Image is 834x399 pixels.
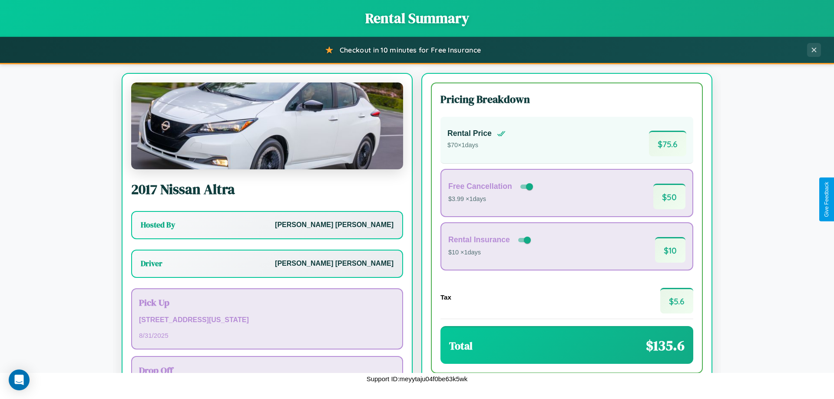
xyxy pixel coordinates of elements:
span: $ 135.6 [646,336,685,355]
span: Checkout in 10 minutes for Free Insurance [340,46,481,54]
h2: 2017 Nissan Altra [131,180,403,199]
p: $ 70 × 1 days [447,140,506,151]
div: Open Intercom Messenger [9,369,30,390]
span: $ 75.6 [649,131,686,156]
p: [STREET_ADDRESS][US_STATE] [139,314,395,326]
span: $ 5.6 [660,288,693,313]
p: $3.99 × 1 days [448,194,535,205]
span: $ 50 [653,184,685,209]
h3: Driver [141,258,162,269]
div: Give Feedback [824,182,830,217]
h3: Total [449,339,473,353]
img: Nissan Altra [131,82,403,169]
p: [PERSON_NAME] [PERSON_NAME] [275,219,394,231]
span: $ 10 [655,237,685,263]
h1: Rental Summary [9,9,825,28]
h3: Hosted By [141,220,175,230]
h3: Pick Up [139,296,395,309]
p: $10 × 1 days [448,247,533,258]
p: Support ID: meyytaju04f0be63k5wk [367,373,468,385]
p: 8 / 31 / 2025 [139,330,395,341]
h3: Drop Off [139,364,395,376]
h4: Free Cancellation [448,182,512,191]
h4: Rental Insurance [448,235,510,244]
h4: Rental Price [447,129,492,138]
h3: Pricing Breakdown [440,92,693,106]
h4: Tax [440,293,451,301]
p: [PERSON_NAME] [PERSON_NAME] [275,257,394,270]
